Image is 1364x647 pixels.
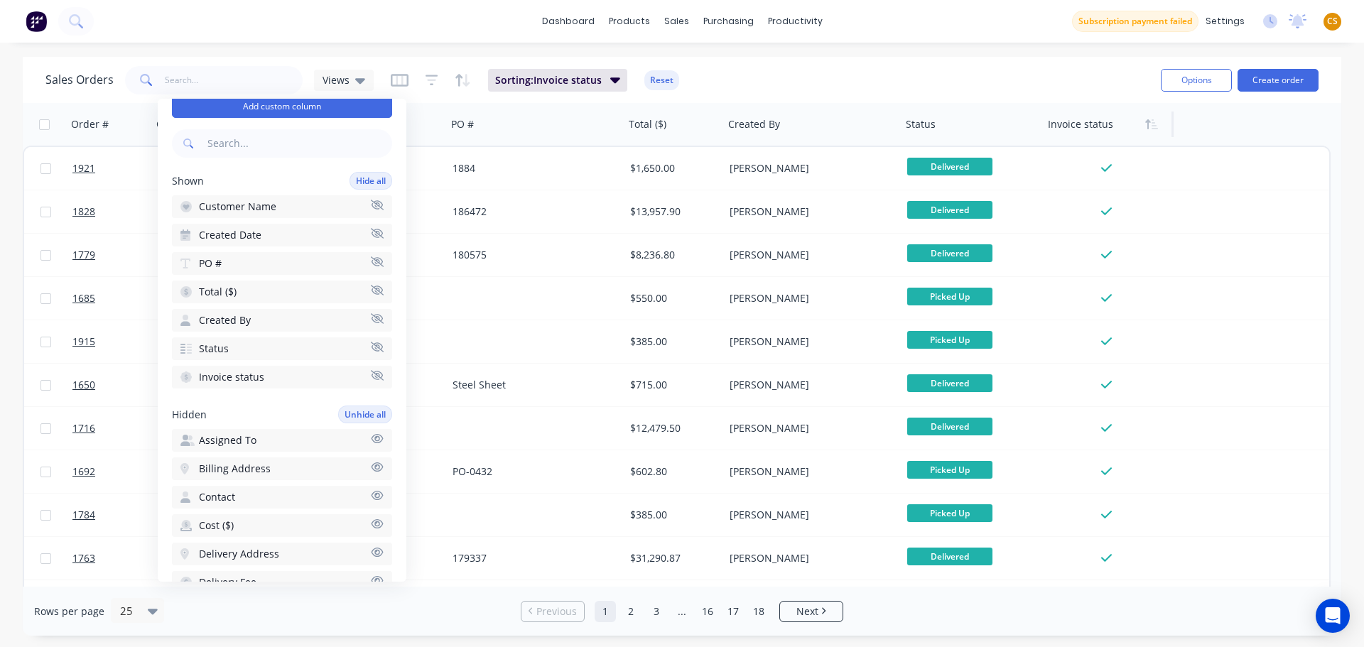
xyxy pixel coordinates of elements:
[515,601,849,622] ul: Pagination
[199,462,271,476] span: Billing Address
[72,277,158,320] a: 1685
[630,291,714,305] div: $550.00
[630,248,714,262] div: $8,236.80
[602,11,657,32] div: products
[488,69,627,92] button: Sorting:Invoice status
[495,73,602,87] span: Sorting: Invoice status
[629,117,666,131] div: Total ($)
[72,551,95,565] span: 1763
[172,366,392,388] button: Invoice status
[45,73,114,87] h1: Sales Orders
[199,342,229,356] span: Status
[730,248,887,262] div: [PERSON_NAME]
[630,161,714,175] div: $1,650.00
[172,543,392,565] button: Delivery Address
[535,11,602,32] a: dashboard
[1198,11,1252,32] div: settings
[907,418,992,435] span: Delivered
[630,421,714,435] div: $12,479.50
[730,508,887,522] div: [PERSON_NAME]
[172,486,392,509] button: Contact
[1072,11,1198,32] button: Subscription payment failed
[72,364,158,406] a: 1650
[199,256,222,271] span: PO #
[172,571,392,594] button: Delivery Fee
[722,601,744,622] a: Page 17
[1327,15,1338,28] span: CS
[453,205,610,219] div: 186472
[172,429,392,452] button: Assigned To
[906,117,936,131] div: Status
[730,335,887,349] div: [PERSON_NAME]
[630,508,714,522] div: $385.00
[730,291,887,305] div: [PERSON_NAME]
[199,228,261,242] span: Created Date
[907,244,992,262] span: Delivered
[72,248,95,262] span: 1779
[907,461,992,479] span: Picked Up
[1238,69,1319,92] button: Create order
[630,378,714,392] div: $715.00
[172,224,392,246] button: Created Date
[72,537,158,580] a: 1763
[595,601,616,622] a: Page 1 is your current page
[72,421,95,435] span: 1716
[696,11,761,32] div: purchasing
[199,285,237,299] span: Total ($)
[199,490,235,504] span: Contact
[796,604,818,619] span: Next
[350,172,392,190] button: Hide all
[657,11,696,32] div: sales
[72,407,158,450] a: 1716
[630,335,714,349] div: $385.00
[72,234,158,276] a: 1779
[172,408,207,422] span: Hidden
[72,291,95,305] span: 1685
[453,378,610,392] div: Steel Sheet
[730,161,887,175] div: [PERSON_NAME]
[780,604,843,619] a: Next page
[630,464,714,479] div: $602.80
[72,580,158,623] a: 1749
[165,66,303,94] input: Search...
[671,601,693,622] a: Jump forward
[26,11,47,32] img: Factory
[172,309,392,332] button: Created By
[730,421,887,435] div: [PERSON_NAME]
[907,331,992,349] span: Picked Up
[172,195,392,218] button: Customer Name
[907,504,992,522] span: Picked Up
[72,161,95,175] span: 1921
[172,514,392,537] button: Cost ($)
[72,190,158,233] a: 1828
[199,313,251,327] span: Created By
[172,252,392,275] button: PO #
[172,281,392,303] button: Total ($)
[761,11,830,32] div: productivity
[453,551,610,565] div: 179337
[730,551,887,565] div: [PERSON_NAME]
[630,551,714,565] div: $31,290.87
[620,601,642,622] a: Page 2
[728,117,780,131] div: Created By
[199,547,279,561] span: Delivery Address
[72,335,95,349] span: 1915
[730,205,887,219] div: [PERSON_NAME]
[72,320,158,363] a: 1915
[907,288,992,305] span: Picked Up
[453,464,610,479] div: PO-0432
[199,370,264,384] span: Invoice status
[72,494,158,536] a: 1784
[1316,599,1350,633] div: Open Intercom Messenger
[199,518,234,533] span: Cost ($)
[156,117,234,131] div: Customer Name
[338,406,392,423] button: Unhide all
[451,117,474,131] div: PO #
[34,604,104,619] span: Rows per page
[646,601,667,622] a: Page 3
[907,548,992,565] span: Delivered
[172,174,204,188] span: Shown
[72,450,158,493] a: 1692
[72,508,95,522] span: 1784
[323,72,350,87] span: Views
